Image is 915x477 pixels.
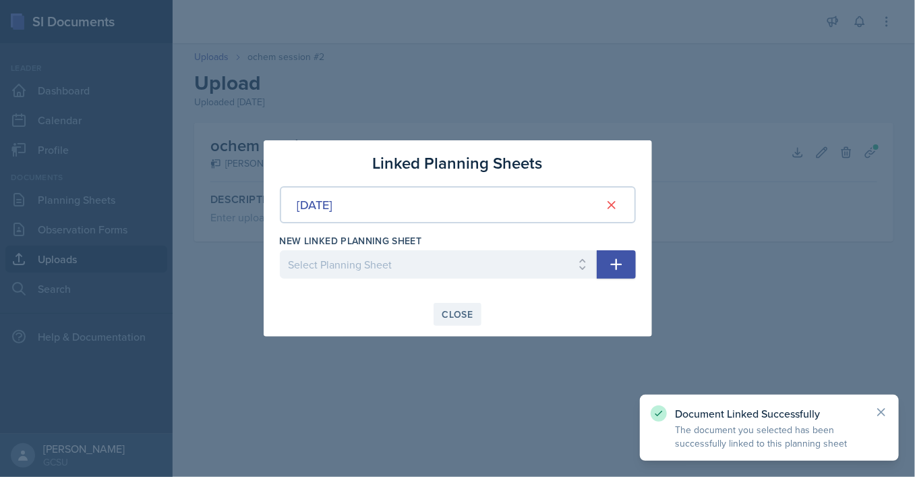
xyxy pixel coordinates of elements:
[280,234,422,248] label: New Linked Planning Sheet
[373,151,543,175] h3: Linked Planning Sheets
[434,303,482,326] button: Close
[675,407,864,420] p: Document Linked Successfully
[675,423,864,450] p: The document you selected has been successfully linked to this planning sheet
[442,309,473,320] div: Close
[297,196,333,214] div: [DATE]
